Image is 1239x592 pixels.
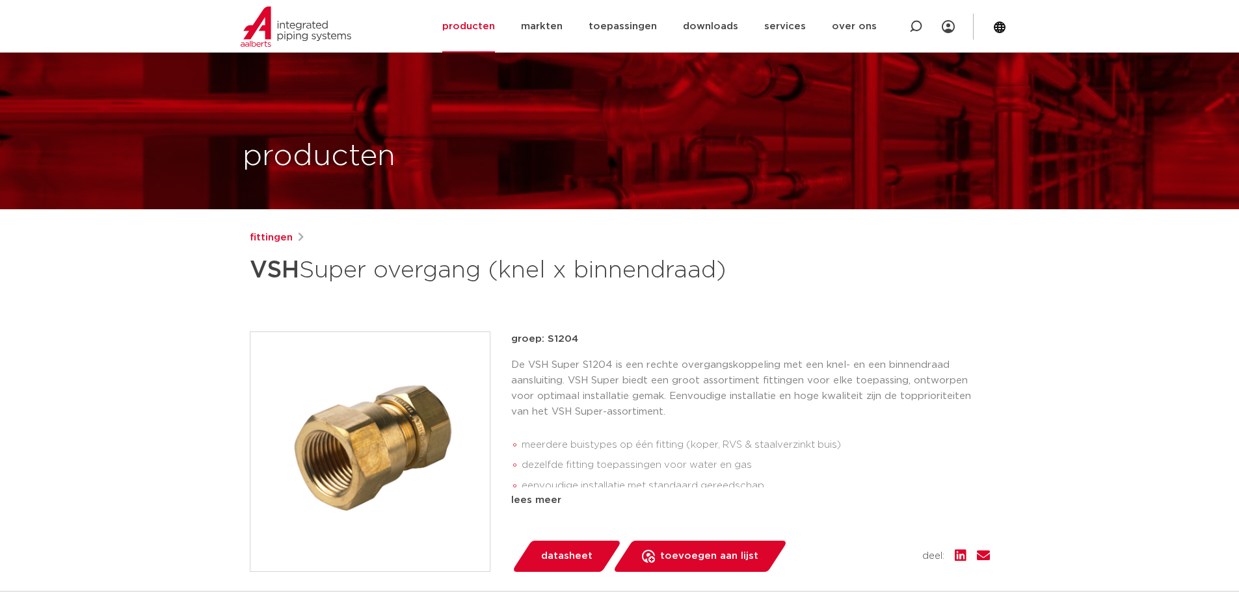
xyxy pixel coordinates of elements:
div: lees meer [511,493,990,508]
strong: VSH [250,259,299,282]
li: eenvoudige installatie met standaard gereedschap [522,476,990,496]
img: Product Image for VSH Super overgang (knel x binnendraad) [250,332,490,571]
a: datasheet [511,541,622,572]
h1: producten [243,136,395,177]
li: meerdere buistypes op één fitting (koper, RVS & staalverzinkt buis) [522,435,990,456]
a: fittingen [250,230,293,246]
h1: Super overgang (knel x binnendraad) [250,251,738,290]
span: deel: [922,548,944,564]
p: groep: S1204 [511,331,990,347]
span: datasheet [541,546,593,567]
p: De VSH Super S1204 is een rechte overgangskoppeling met een knel- en een binnendraad aansluiting.... [511,357,990,420]
li: dezelfde fitting toepassingen voor water en gas [522,455,990,476]
span: toevoegen aan lijst [660,546,758,567]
